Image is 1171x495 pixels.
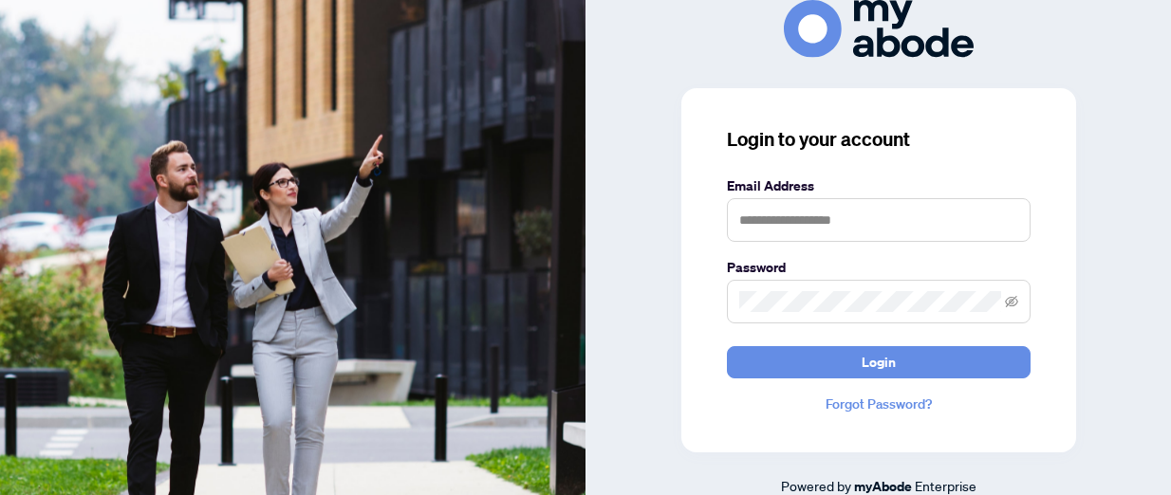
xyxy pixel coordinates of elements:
[727,346,1031,378] button: Login
[727,394,1031,414] a: Forgot Password?
[915,477,976,494] span: Enterprise
[727,126,1031,153] h3: Login to your account
[862,347,896,377] span: Login
[781,477,851,494] span: Powered by
[1005,295,1018,308] span: eye-invisible
[727,257,1031,278] label: Password
[727,175,1031,196] label: Email Address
